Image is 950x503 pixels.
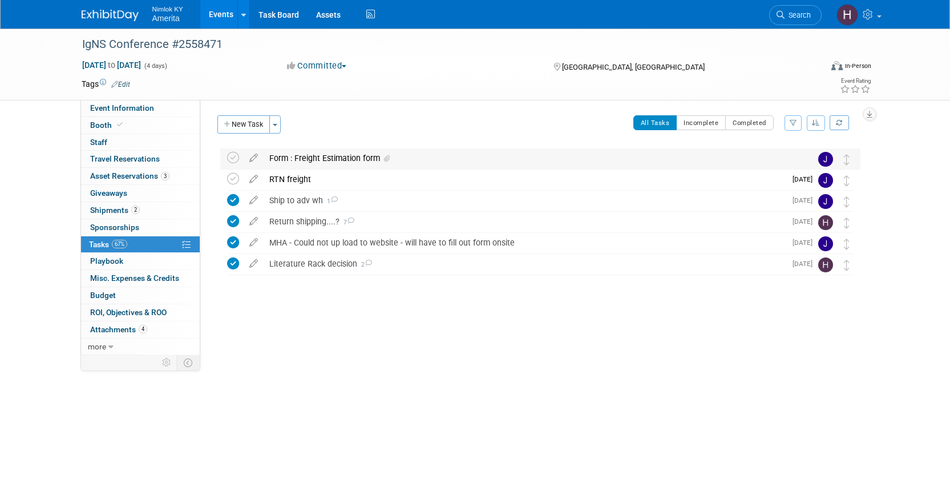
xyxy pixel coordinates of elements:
[357,261,372,268] span: 2
[831,61,843,70] img: Format-Inperson.png
[131,206,140,214] span: 2
[769,5,822,25] a: Search
[836,4,858,26] img: Hannah Durbin
[818,194,833,209] img: Jamie Dunn
[818,215,833,230] img: Hannah Durbin
[90,308,167,317] span: ROI, Objectives & ROO
[81,151,200,167] a: Travel Reservations
[90,223,139,232] span: Sponsorships
[90,256,123,265] span: Playbook
[283,60,351,72] button: Committed
[78,34,805,55] div: IgNS Conference #2558471
[244,259,264,269] a: edit
[161,172,169,180] span: 3
[81,134,200,151] a: Staff
[793,196,818,204] span: [DATE]
[793,218,818,226] span: [DATE]
[844,62,871,70] div: In-Person
[81,100,200,116] a: Event Information
[264,191,786,210] div: Ship to adv wh
[264,254,786,273] div: Literature Rack decision
[244,195,264,206] a: edit
[633,115,677,130] button: All Tasks
[117,122,123,128] i: Booth reservation complete
[244,238,264,248] a: edit
[81,219,200,236] a: Sponsorships
[793,239,818,247] span: [DATE]
[244,174,264,184] a: edit
[244,216,264,227] a: edit
[844,218,850,228] i: Move task
[264,233,786,252] div: MHA - Could not up load to website - will have to fill out form onsite
[844,239,850,250] i: Move task
[793,175,818,183] span: [DATE]
[90,120,125,130] span: Booth
[562,63,705,71] span: [GEOGRAPHIC_DATA], [GEOGRAPHIC_DATA]
[264,170,786,189] div: RTN freight
[244,153,264,163] a: edit
[339,219,354,226] span: 7
[844,196,850,207] i: Move task
[81,117,200,134] a: Booth
[90,103,154,112] span: Event Information
[785,11,811,19] span: Search
[81,168,200,184] a: Asset Reservations3
[82,78,130,90] td: Tags
[157,355,177,370] td: Personalize Event Tab Strip
[754,59,872,77] div: Event Format
[90,291,116,300] span: Budget
[818,152,833,167] img: Jamie Dunn
[81,236,200,253] a: Tasks67%
[90,188,127,198] span: Giveaways
[844,154,850,165] i: Move task
[81,185,200,202] a: Giveaways
[323,198,338,205] span: 1
[106,61,117,70] span: to
[152,2,183,14] span: Nimlok KY
[844,260,850,271] i: Move task
[82,60,142,70] span: [DATE] [DATE]
[90,273,179,283] span: Misc. Expenses & Credits
[818,173,833,188] img: Jamie Dunn
[81,321,200,338] a: Attachments4
[264,148,795,168] div: Form : Freight Estimation form
[139,325,147,333] span: 4
[90,154,160,163] span: Travel Reservations
[82,10,139,21] img: ExhibitDay
[90,325,147,334] span: Attachments
[176,355,200,370] td: Toggle Event Tabs
[81,270,200,287] a: Misc. Expenses & Credits
[844,175,850,186] i: Move task
[90,138,107,147] span: Staff
[81,253,200,269] a: Playbook
[818,257,833,272] img: Hannah Durbin
[818,236,833,251] img: Jamie Dunn
[81,339,200,355] a: more
[81,304,200,321] a: ROI, Objectives & ROO
[81,287,200,304] a: Budget
[152,14,180,23] span: Amerita
[725,115,774,130] button: Completed
[264,212,786,231] div: Return shipping....?
[90,206,140,215] span: Shipments
[217,115,270,134] button: New Task
[840,78,871,84] div: Event Rating
[143,62,167,70] span: (4 days)
[88,342,106,351] span: more
[90,171,169,180] span: Asset Reservations
[81,202,200,219] a: Shipments2
[676,115,726,130] button: Incomplete
[89,240,127,249] span: Tasks
[793,260,818,268] span: [DATE]
[830,115,849,130] a: Refresh
[112,240,127,248] span: 67%
[111,81,130,88] a: Edit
